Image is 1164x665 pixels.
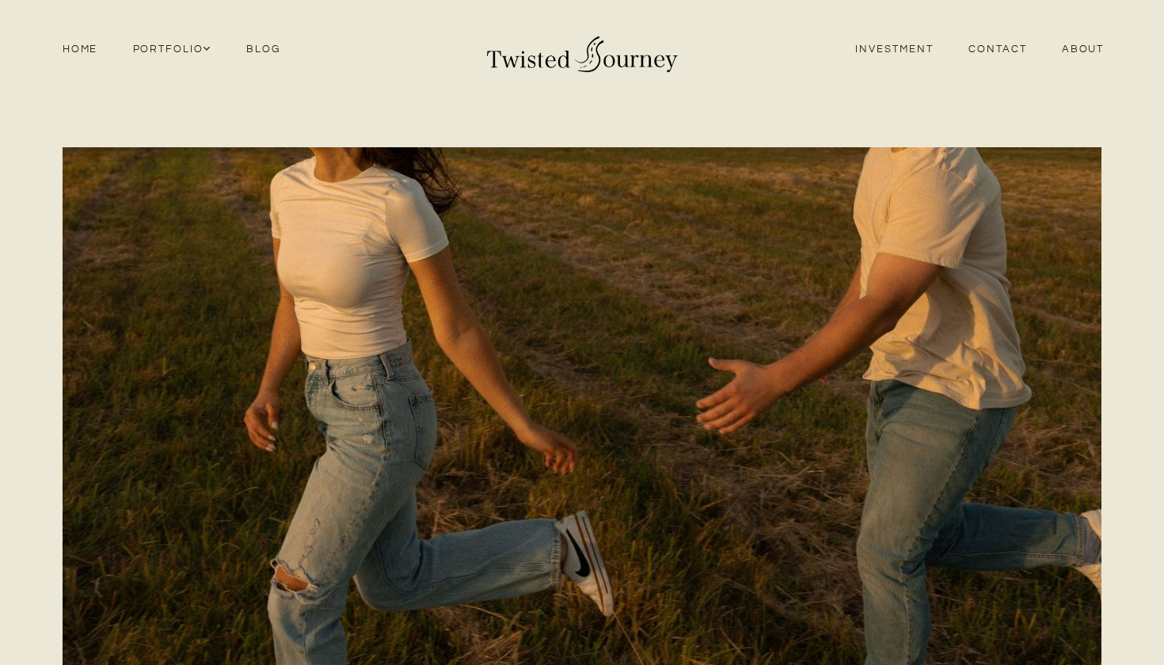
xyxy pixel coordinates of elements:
[45,39,116,60] a: Home
[951,39,1044,60] a: Contact
[116,39,230,60] a: Portfolio
[1044,39,1122,60] a: About
[838,39,951,60] a: Investment
[483,25,681,74] img: Twisted Journey
[229,39,298,60] a: Blog
[133,41,212,58] span: Portfolio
